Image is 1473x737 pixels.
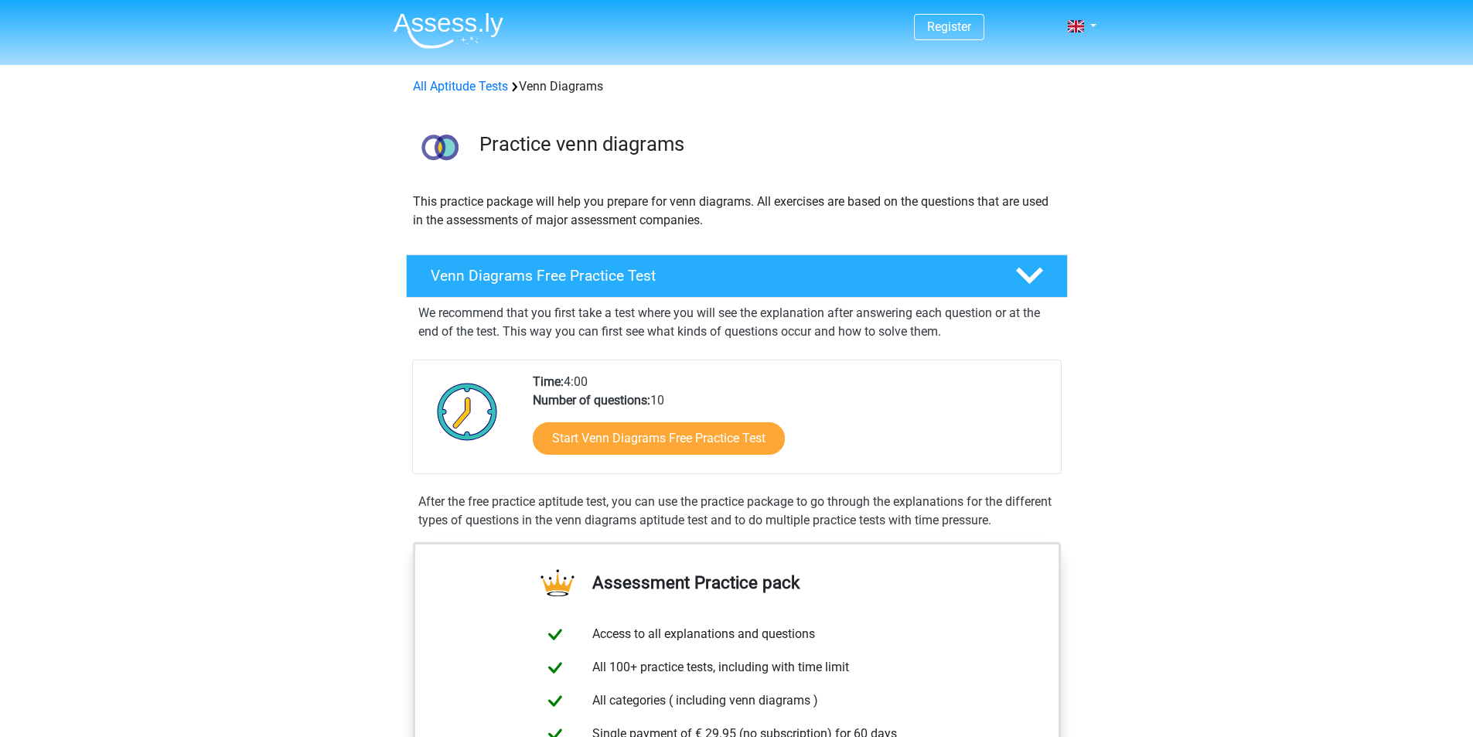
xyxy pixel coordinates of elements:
[412,493,1062,530] div: After the free practice aptitude test, you can use the practice package to go through the explana...
[927,19,971,34] a: Register
[407,77,1067,96] div: Venn Diagrams
[533,393,650,408] b: Number of questions:
[533,374,564,389] b: Time:
[413,79,508,94] a: All Aptitude Tests
[431,267,991,285] h4: Venn Diagrams Free Practice Test
[394,12,503,49] img: Assessly
[533,422,785,455] a: Start Venn Diagrams Free Practice Test
[413,193,1061,230] p: This practice package will help you prepare for venn diagrams. All exercises are based on the que...
[521,373,1060,473] div: 4:00 10
[418,304,1055,341] p: We recommend that you first take a test where you will see the explanation after answering each q...
[407,114,472,180] img: venn diagrams
[479,132,1055,156] h3: Practice venn diagrams
[400,254,1074,298] a: Venn Diagrams Free Practice Test
[428,373,506,450] img: Clock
